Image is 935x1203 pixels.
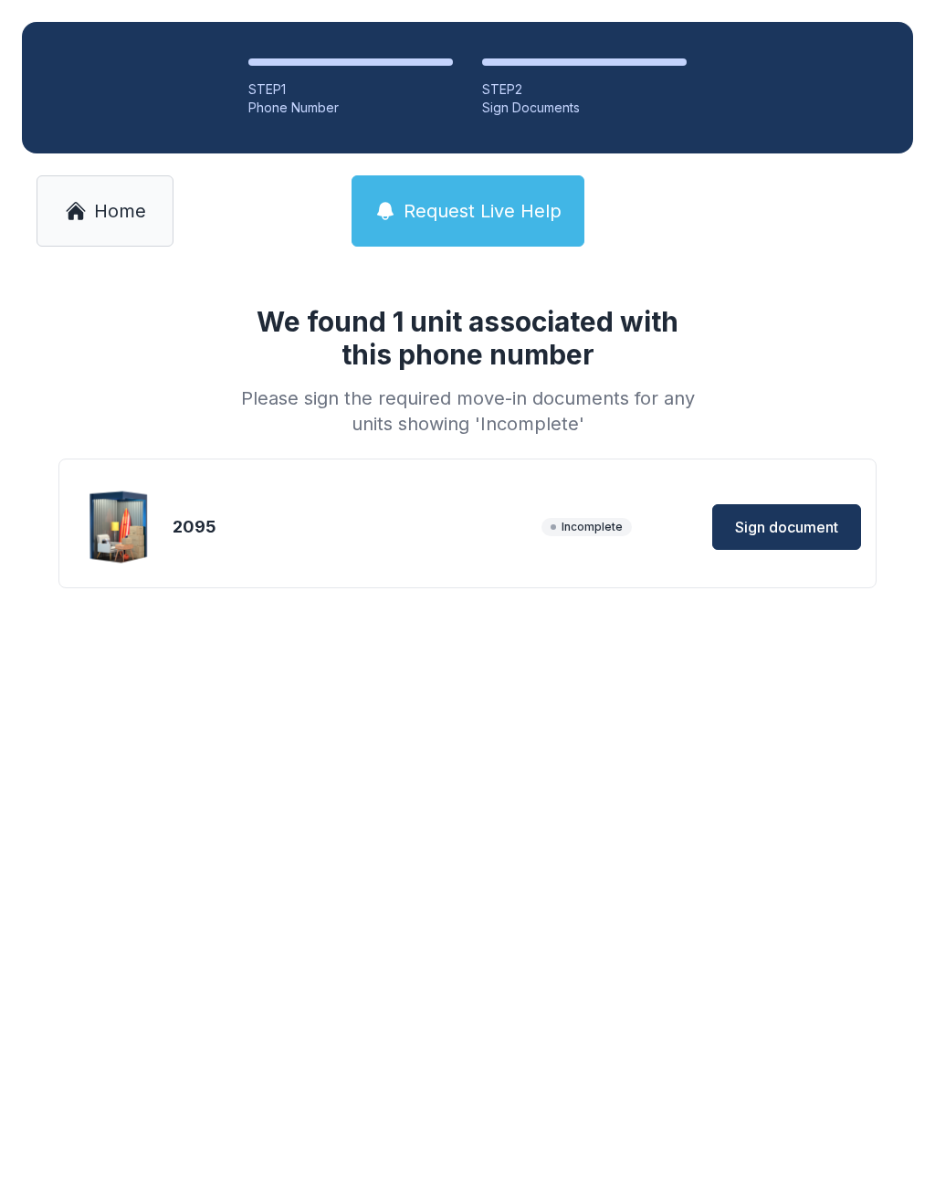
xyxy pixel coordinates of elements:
[248,80,453,99] div: STEP 1
[173,514,534,540] div: 2095
[541,518,632,536] span: Incomplete
[482,80,687,99] div: STEP 2
[248,99,453,117] div: Phone Number
[404,198,562,224] span: Request Live Help
[735,516,838,538] span: Sign document
[482,99,687,117] div: Sign Documents
[234,385,701,437] div: Please sign the required move-in documents for any units showing 'Incomplete'
[234,305,701,371] h1: We found 1 unit associated with this phone number
[94,198,146,224] span: Home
